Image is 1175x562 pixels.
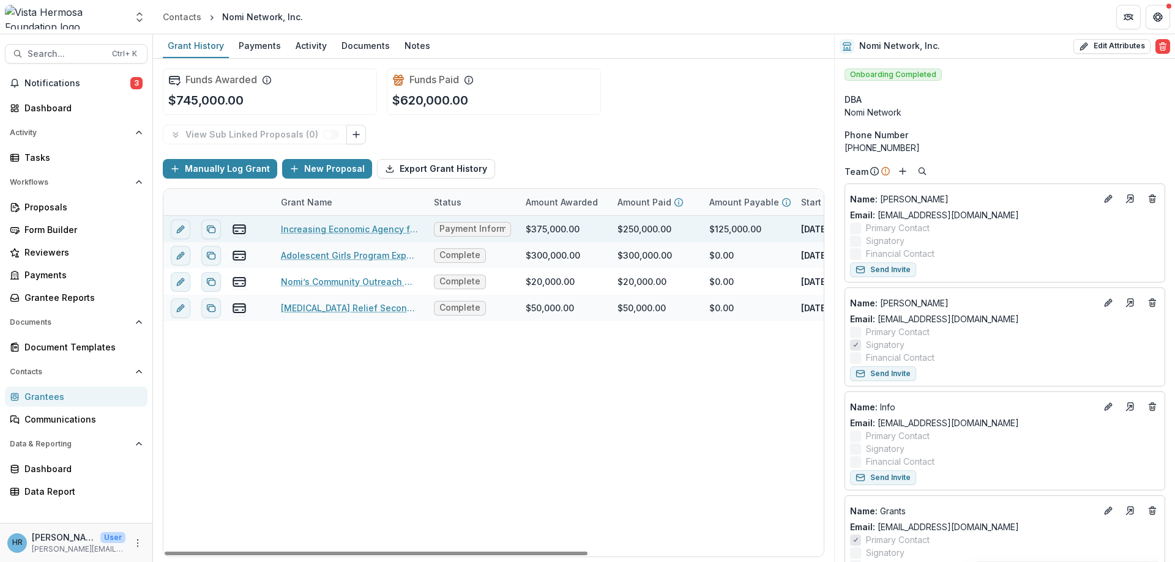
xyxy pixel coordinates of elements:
a: Proposals [5,197,147,217]
span: Onboarding Completed [845,68,942,81]
button: Edit [1101,191,1116,206]
a: Contacts [158,8,206,26]
div: $20,000.00 [526,275,575,288]
button: Open Workflows [5,172,147,192]
div: Amount Payable [702,189,794,215]
div: $375,000.00 [526,223,580,235]
a: Go to contact [1121,293,1140,312]
span: Name : [850,402,878,412]
div: Nomi Network [845,106,1165,119]
span: Notifications [24,78,130,89]
button: Duplicate proposal [201,246,221,265]
div: Status [427,189,518,215]
a: [MEDICAL_DATA] Relief Second Round - Nomi Network [281,301,419,314]
span: Complete [439,250,480,261]
div: Nomi Network, Inc. [222,10,303,23]
a: Email: [EMAIL_ADDRESS][DOMAIN_NAME] [850,416,1019,429]
div: Documents [337,37,395,54]
a: Email: [EMAIL_ADDRESS][DOMAIN_NAME] [850,209,1019,221]
div: Payments [24,268,138,281]
a: Grant History [163,34,229,58]
p: $620,000.00 [392,91,468,109]
div: Data Report [24,485,138,498]
div: Payments [234,37,286,54]
button: Send Invite [850,262,916,277]
a: Email: [EMAIL_ADDRESS][DOMAIN_NAME] [850,312,1019,325]
button: Deletes [1145,399,1160,414]
a: Nomi’s Community Outreach Workers - Nomi Network [281,275,419,288]
div: Amount Paid [610,189,702,215]
button: Open Documents [5,312,147,332]
span: Primary Contact [866,533,930,546]
p: [DATE] [801,223,829,235]
button: Manually Log Grant [163,159,277,179]
div: $0.00 [709,275,734,288]
h2: Nomi Network, Inc. [859,41,940,51]
div: Start Date [794,196,851,209]
span: Complete [439,303,480,313]
button: Search... [5,44,147,64]
span: 3 [130,77,143,89]
button: Deletes [1145,295,1160,310]
a: Reviewers [5,242,147,262]
div: $0.00 [709,249,734,262]
span: Phone Number [845,128,908,141]
div: Tasks [24,151,138,164]
span: Workflows [10,178,130,187]
div: Communications [24,413,138,426]
p: [DATE] [801,275,829,288]
p: [DATE] [801,301,829,314]
button: Open entity switcher [131,5,148,29]
p: Team [845,165,868,178]
div: [PHONE_NUMBER] [845,141,1165,154]
button: Send Invite [850,366,916,381]
button: edit [171,220,190,239]
div: Form Builder [24,223,138,236]
span: Documents [10,318,130,327]
a: Go to contact [1121,189,1140,209]
span: Financial Contact [866,351,934,364]
span: Financial Contact [866,455,934,468]
a: Data Report [5,481,147,501]
div: Activity [291,37,332,54]
div: Notes [400,37,435,54]
p: Amount Paid [617,196,671,209]
p: User [100,532,125,543]
a: Grantees [5,386,147,407]
button: Delete [1155,39,1170,54]
span: Primary Contact [866,429,930,442]
span: Signatory [866,442,905,455]
div: $250,000.00 [617,223,671,235]
button: Duplicate proposal [201,298,221,318]
button: Duplicate proposal [201,220,221,239]
span: DBA [845,93,862,106]
p: [PERSON_NAME] [32,531,95,544]
p: Info [850,401,1096,413]
button: view-payments [232,222,247,237]
button: view-payments [232,275,247,289]
a: Increasing Economic Agency for Women and Girls Highly Vulnerable to Trafficking - Nomi Network [281,223,419,235]
a: Name: [PERSON_NAME] [850,297,1096,309]
span: Primary Contact [866,325,930,338]
p: View Sub Linked Proposals ( 0 ) [185,130,323,140]
div: Document Templates [24,341,138,353]
button: Partners [1116,5,1141,29]
button: Deletes [1145,191,1160,206]
div: Grant Name [274,189,427,215]
div: Contacts [163,10,201,23]
p: [PERSON_NAME][EMAIL_ADDRESS][DOMAIN_NAME] [32,544,125,555]
a: Document Templates [5,337,147,357]
button: Open Activity [5,123,147,142]
button: Deletes [1145,503,1160,518]
button: More [130,536,145,550]
div: $0.00 [709,301,734,314]
button: Send Invite [850,470,916,485]
a: Form Builder [5,220,147,240]
span: Name : [850,298,878,308]
div: Grantees [24,390,138,403]
span: Search... [28,49,105,59]
a: Email: [EMAIL_ADDRESS][DOMAIN_NAME] [850,520,1019,533]
a: Name: [PERSON_NAME] [850,193,1096,205]
a: Payments [5,265,147,285]
h2: Funds Paid [409,74,459,86]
